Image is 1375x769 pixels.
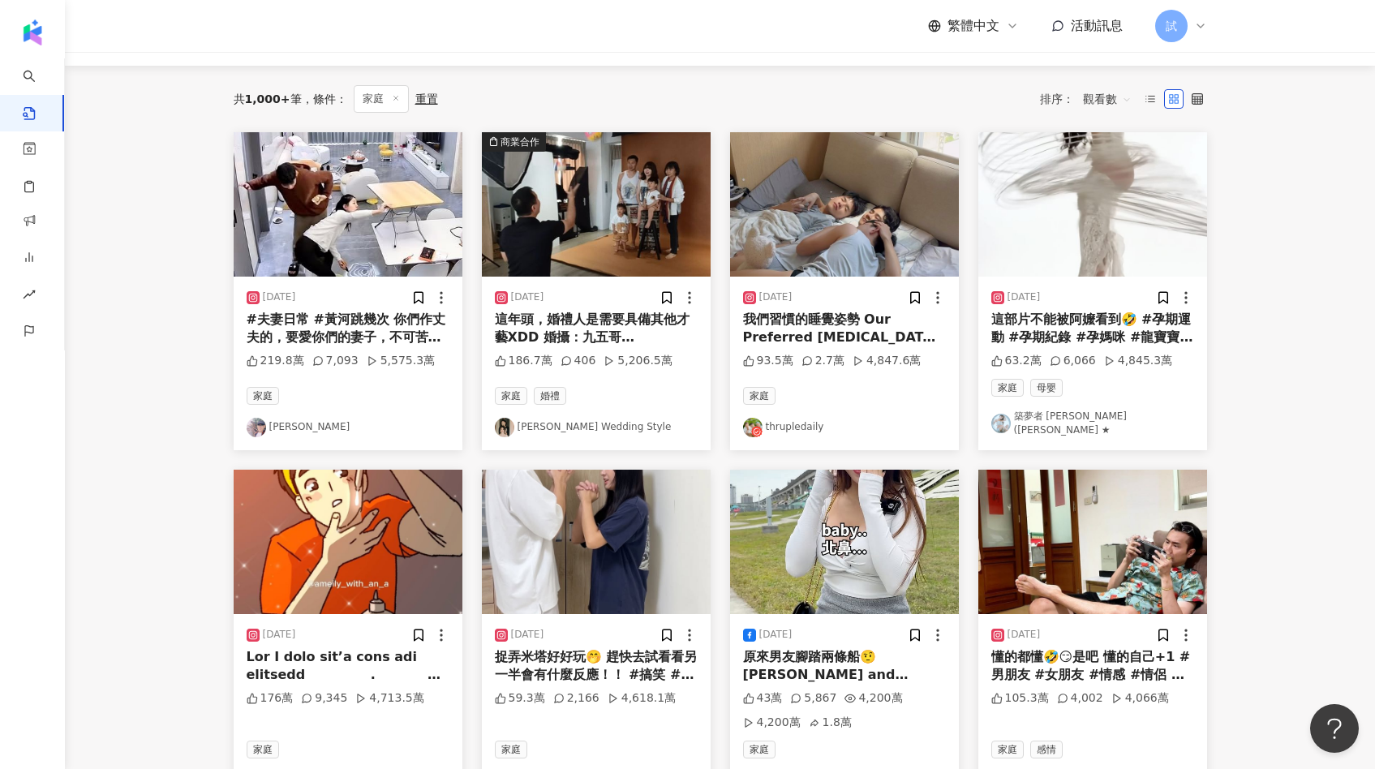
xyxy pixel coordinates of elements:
[743,418,946,437] a: KOL Avatarthrupledaily
[1166,17,1177,35] span: 試
[730,132,959,277] img: post-image
[743,418,763,437] img: KOL Avatar
[495,418,514,437] img: KOL Avatar
[354,85,409,113] span: 家庭
[844,690,902,707] div: 4,200萬
[415,92,438,105] div: 重置
[978,470,1207,614] img: post-image
[495,353,552,369] div: 186.7萬
[853,353,921,369] div: 4,847.6萬
[801,353,844,369] div: 2.7萬
[790,690,836,707] div: 5,867
[495,741,527,758] span: 家庭
[759,628,793,642] div: [DATE]
[1083,86,1132,112] span: 觀看數
[1050,353,1096,369] div: 6,066
[991,690,1049,707] div: 105.3萬
[495,418,698,437] a: KOL Avatar[PERSON_NAME] Wedding Style
[991,414,1011,433] img: KOL Avatar
[247,418,266,437] img: KOL Avatar
[247,741,279,758] span: 家庭
[19,19,45,45] img: logo icon
[991,648,1194,685] div: 懂的都懂🤣😏是吧 懂的自己+1 #男朋友 #女朋友 #情感 #情侶 #情侶日常 #夫妻日常 #生活 #夫妻
[501,134,539,150] div: 商業合作
[263,628,296,642] div: [DATE]
[1030,741,1063,758] span: 感情
[511,628,544,642] div: [DATE]
[1111,690,1169,707] div: 4,066萬
[302,92,347,105] span: 條件 ：
[263,290,296,304] div: [DATE]
[604,353,672,369] div: 5,206.5萬
[247,418,449,437] a: KOL Avatar[PERSON_NAME]
[1030,379,1063,397] span: 母嬰
[234,132,462,277] img: post-image
[991,741,1024,758] span: 家庭
[743,715,801,731] div: 4,200萬
[23,58,55,122] a: search
[301,690,347,707] div: 9,345
[759,290,793,304] div: [DATE]
[743,741,776,758] span: 家庭
[743,311,946,347] div: 我們習慣的睡覺姿勢 Our Preferred [MEDICAL_DATA] #Thruple #[DEMOGRAPHIC_DATA] #travel#gaycouples #travel #l...
[1310,704,1359,753] iframe: Help Scout Beacon - Open
[991,311,1194,347] div: 這部片不能被阿嬤看到🤣 #孕期運動 #孕期紀錄 #孕媽咪 #龍寶寶 #築夢者 #霹靂舞 #呼拉圈 #街舞 #台北 #板橋 #台中 #新竹 #嘉義 #hulahoop #hulagirl #hoo...
[495,311,698,347] div: 這年頭，婚禮人是需要具備其他才藝XDD 婚攝：九五哥 @kuntai95 點以下連結，即可直接+[PERSON_NAME]的Line [URL][DOMAIN_NAME] #台中新秘推薦[PER...
[495,690,545,707] div: 59.3萬
[511,290,544,304] div: [DATE]
[978,132,1207,277] img: post-image
[561,353,596,369] div: 406
[991,353,1042,369] div: 63.2萬
[1040,86,1141,112] div: 排序：
[991,410,1194,437] a: KOL Avatar築夢者 [PERSON_NAME]([PERSON_NAME] ★
[1071,18,1123,33] span: 活動訊息
[482,132,711,277] img: post-image
[608,690,676,707] div: 4,618.1萬
[743,648,946,685] div: 原來男友腳踏兩條船🤨 [PERSON_NAME] and [PERSON_NAME] turns out that my boyfriend rides two boats
[312,353,359,369] div: 7,093
[743,690,783,707] div: 43萬
[743,353,793,369] div: 93.5萬
[234,470,462,614] img: post-image
[247,387,279,405] span: 家庭
[1057,690,1103,707] div: 4,002
[247,690,294,707] div: 176萬
[1008,628,1041,642] div: [DATE]
[367,353,435,369] div: 5,575.3萬
[743,387,776,405] span: 家庭
[495,648,698,685] div: 捉弄米塔好好玩🤭 趕快去試看看另一半會有什麼反應！！ #搞笑 #情侶日常 #情侶 #可愛 #日常 #搞笑情侶 #情侶活動 #有趣 #搞笑影片 #情侶互動
[245,92,290,105] span: 1,000+
[730,470,959,614] img: post-image
[991,379,1024,397] span: 家庭
[809,715,852,731] div: 1.8萬
[247,648,449,685] div: Lor I dolo sit’a cons adi elitsedd ⠀⠀⠀⠀⠀⠀. ⠀ ✦ , . ⠀⠀⠀⠀⠀⠀⠀⠀⠀⠀⠀⠀⠀⠀⠀⠀⠀☀️ * . . . ✦⠀ , * . . . ⠀🌖 . ...
[947,17,999,35] span: 繁體中文
[553,690,599,707] div: 2,166
[495,387,527,405] span: 家庭
[534,387,566,405] span: 婚禮
[23,278,36,315] span: rise
[247,353,304,369] div: 219.8萬
[355,690,423,707] div: 4,713.5萬
[1008,290,1041,304] div: [DATE]
[247,311,449,347] div: #夫妻日常 #黃河跳幾次 你們作丈夫的，要愛你們的妻子，不可苦待他們。
[1104,353,1172,369] div: 4,845.3萬
[482,132,711,277] div: post-image商業合作
[482,470,711,614] img: post-image
[234,92,302,105] div: 共 筆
